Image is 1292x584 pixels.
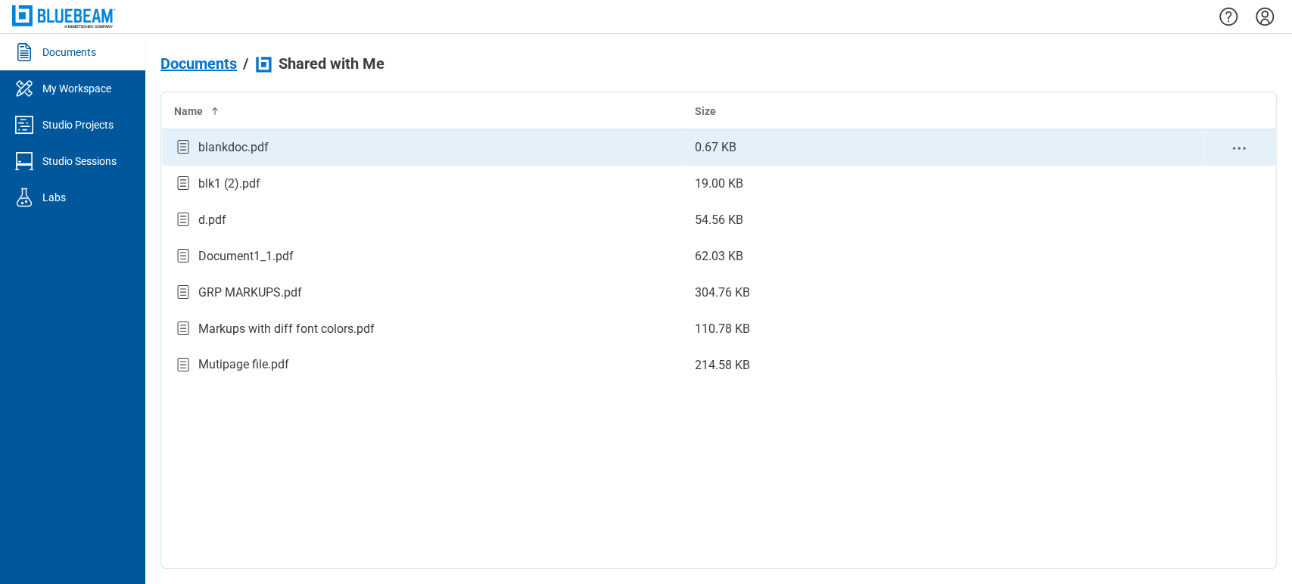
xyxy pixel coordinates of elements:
[683,347,1203,384] td: 214.58 KB
[243,55,248,72] div: /
[279,55,384,72] span: Shared with Me
[174,104,671,119] div: Name
[42,190,66,205] div: Labs
[1230,139,1248,157] button: context-menu
[12,149,36,173] svg: Studio Sessions
[198,356,289,374] div: Mutipage file.pdf
[683,311,1203,347] td: 110.78 KB
[42,81,111,96] div: My Workspace
[12,40,36,64] svg: Documents
[198,175,260,193] div: blk1 (2).pdf
[42,154,117,169] div: Studio Sessions
[1253,4,1277,30] button: Settings
[198,284,302,302] div: GRP MARKUPS.pdf
[12,185,36,210] svg: Labs
[198,211,226,229] div: d.pdf
[683,166,1203,202] td: 19.00 KB
[695,104,1191,119] div: Size
[683,238,1203,275] td: 62.03 KB
[12,5,115,27] img: Bluebeam, Inc.
[160,55,237,72] span: Documents
[198,247,294,266] div: Document1_1.pdf
[683,129,1203,166] td: 0.67 KB
[12,113,36,137] svg: Studio Projects
[198,320,375,338] div: Markups with diff font colors.pdf
[161,92,1276,384] table: bb-data-table
[683,202,1203,238] td: 54.56 KB
[42,45,96,60] div: Documents
[683,275,1203,311] td: 304.76 KB
[198,138,269,157] div: blankdoc.pdf
[42,117,114,132] div: Studio Projects
[12,76,36,101] svg: My Workspace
